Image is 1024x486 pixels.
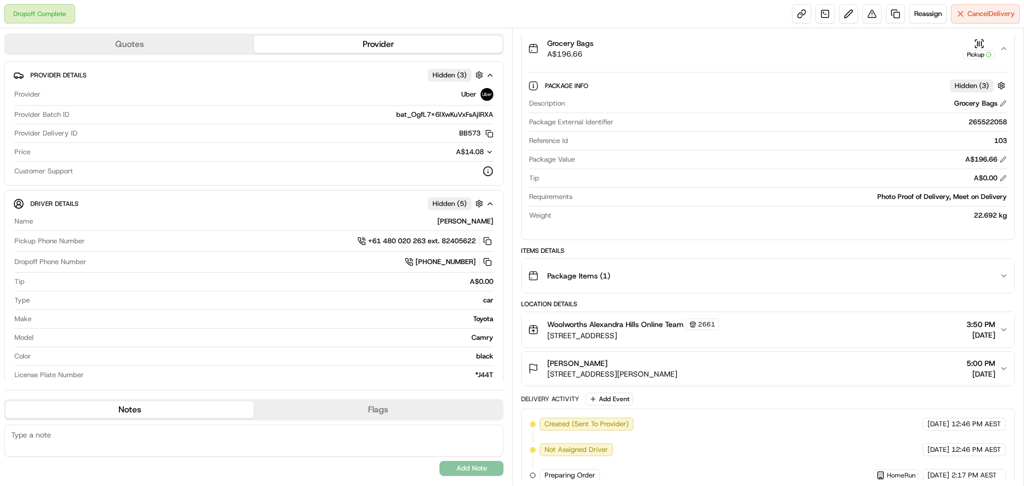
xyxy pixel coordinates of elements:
[481,88,493,101] img: uber-new-logo.jpeg
[967,9,1015,19] span: Cancel Delivery
[618,117,1007,127] div: 265522058
[577,192,1007,202] div: Photo Proof of Delivery, Meet on Delivery
[545,419,629,429] span: Created (Sent To Provider)
[428,68,486,82] button: Hidden (3)
[37,217,493,226] div: [PERSON_NAME]
[547,330,719,341] span: [STREET_ADDRESS]
[433,199,467,209] span: Hidden ( 5 )
[572,136,1007,146] div: 103
[545,82,590,90] span: Package Info
[965,155,1007,164] div: A$196.66
[14,333,34,342] span: Model
[14,166,73,176] span: Customer Support
[547,270,610,281] span: Package Items ( 1 )
[75,180,129,189] a: Powered byPylon
[14,217,33,226] span: Name
[951,419,1001,429] span: 12:46 PM AEST
[6,150,86,170] a: 📗Knowledge Base
[461,90,476,99] span: Uber
[521,300,1015,308] div: Location Details
[28,69,176,80] input: Clear
[529,155,575,164] span: Package Value
[522,66,1014,240] div: Grocery BagsA$196.66Pickup
[547,49,594,59] span: A$196.66
[396,110,493,119] span: bat_OgfL7x6lXwKuVxFsAjIRXA
[966,330,995,340] span: [DATE]
[415,257,476,267] span: [PHONE_NUMBER]
[101,155,171,165] span: API Documentation
[34,296,493,305] div: car
[951,471,997,480] span: 2:17 PM AEST
[405,256,493,268] a: [PHONE_NUMBER]
[522,259,1014,293] button: Package Items (1)
[181,105,194,118] button: Start new chat
[966,358,995,369] span: 5:00 PM
[30,71,86,79] span: Provider Details
[88,370,493,380] div: *J44T
[522,312,1014,347] button: Woolworths Alexandra Hills Online Team2661[STREET_ADDRESS]3:50 PM[DATE]
[955,81,989,91] span: Hidden ( 3 )
[966,319,995,330] span: 3:50 PM
[522,31,1014,66] button: Grocery BagsA$196.66Pickup
[11,43,194,60] p: Welcome 👋
[36,102,175,113] div: Start new chat
[11,102,30,121] img: 1736555255976-a54dd68f-1ca7-489b-9aae-adbdc363a1c4
[547,319,684,330] span: Woolworths Alexandra Hills Online Team
[13,195,494,212] button: Driver DetailsHidden (5)
[14,257,86,267] span: Dropoff Phone Number
[428,197,486,210] button: Hidden (5)
[36,314,493,324] div: Toyota
[30,200,78,208] span: Driver Details
[545,445,608,455] span: Not Assigned Driver
[14,352,31,361] span: Color
[586,393,633,405] button: Add Event
[698,320,715,329] span: 2661
[86,150,175,170] a: 💻API Documentation
[951,445,1001,455] span: 12:46 PM AEST
[529,136,568,146] span: Reference Id
[556,211,1007,220] div: 22.692 kg
[529,173,539,183] span: Tip
[399,147,493,157] button: A$14.08
[14,277,25,286] span: Tip
[14,147,30,157] span: Price
[522,352,1014,386] button: [PERSON_NAME][STREET_ADDRESS][PERSON_NAME]5:00 PM[DATE]
[909,4,947,23] button: Reassign
[357,235,493,247] a: +61 480 020 263 ext. 82405622
[887,471,916,480] span: HomeRun
[433,70,467,80] span: Hidden ( 3 )
[974,173,1007,183] div: A$0.00
[547,358,607,369] span: [PERSON_NAME]
[5,401,254,418] button: Notes
[38,333,493,342] div: Camry
[21,155,82,165] span: Knowledge Base
[368,236,476,246] span: +61 480 020 263 ext. 82405622
[547,38,594,49] span: Grocery Bags
[14,314,31,324] span: Make
[90,156,99,164] div: 💻
[966,369,995,379] span: [DATE]
[927,419,949,429] span: [DATE]
[529,192,572,202] span: Requirements
[963,38,995,59] button: Pickup
[14,236,85,246] span: Pickup Phone Number
[35,352,493,361] div: black
[914,9,942,19] span: Reassign
[14,110,69,119] span: Provider Batch ID
[521,395,579,403] div: Delivery Activity
[521,246,1015,255] div: Items Details
[529,99,565,108] span: Description
[29,277,493,286] div: A$0.00
[5,36,254,53] button: Quotes
[529,117,613,127] span: Package External Identifier
[927,471,949,480] span: [DATE]
[954,99,1007,108] div: Grocery Bags
[14,90,41,99] span: Provider
[13,66,494,84] button: Provider DetailsHidden (3)
[459,129,493,138] button: BB573
[106,181,129,189] span: Pylon
[545,471,595,480] span: Preparing Order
